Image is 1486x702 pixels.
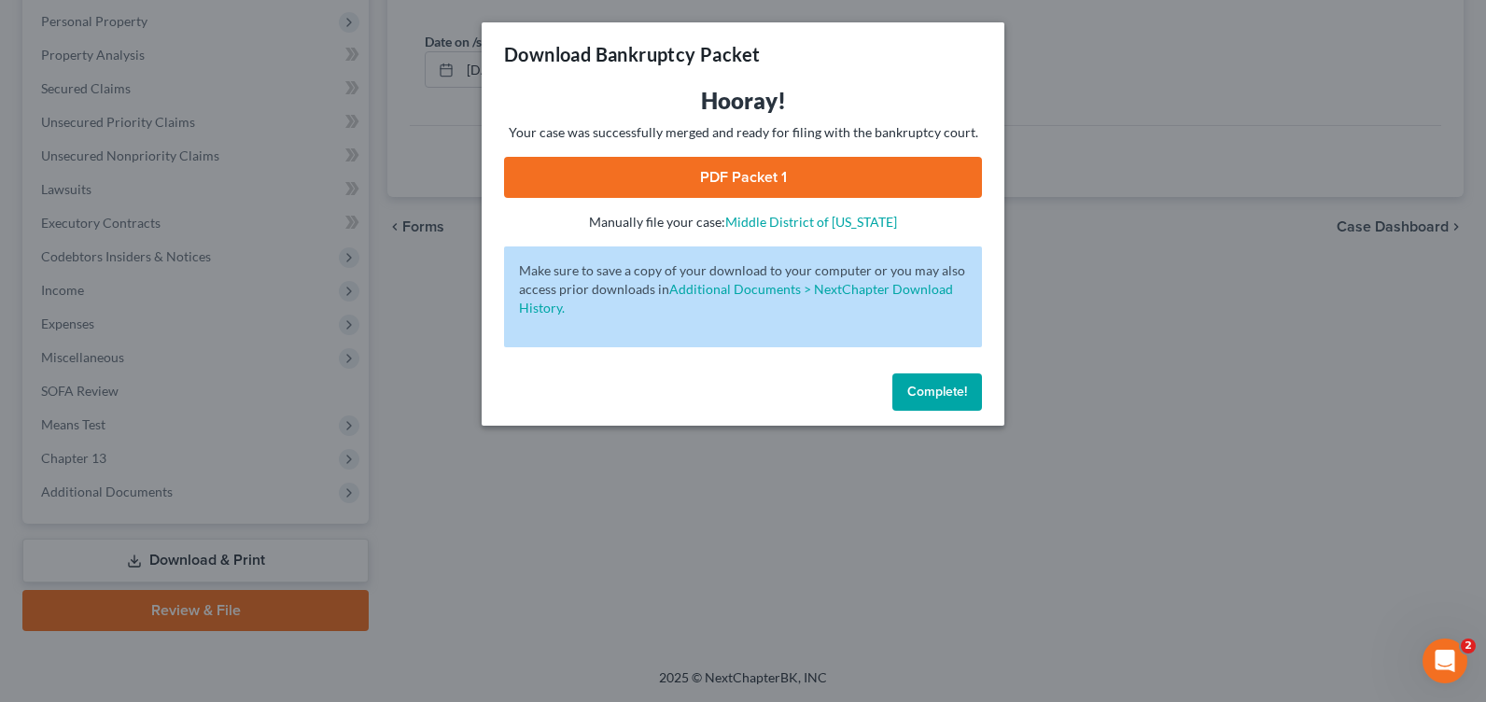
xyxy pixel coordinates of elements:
[504,41,760,67] h3: Download Bankruptcy Packet
[504,123,982,142] p: Your case was successfully merged and ready for filing with the bankruptcy court.
[892,373,982,411] button: Complete!
[907,384,967,400] span: Complete!
[725,214,897,230] a: Middle District of [US_STATE]
[1423,639,1467,683] iframe: Intercom live chat
[504,157,982,198] a: PDF Packet 1
[1461,639,1476,653] span: 2
[519,261,967,317] p: Make sure to save a copy of your download to your computer or you may also access prior downloads in
[519,281,953,316] a: Additional Documents > NextChapter Download History.
[504,86,982,116] h3: Hooray!
[504,213,982,232] p: Manually file your case:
